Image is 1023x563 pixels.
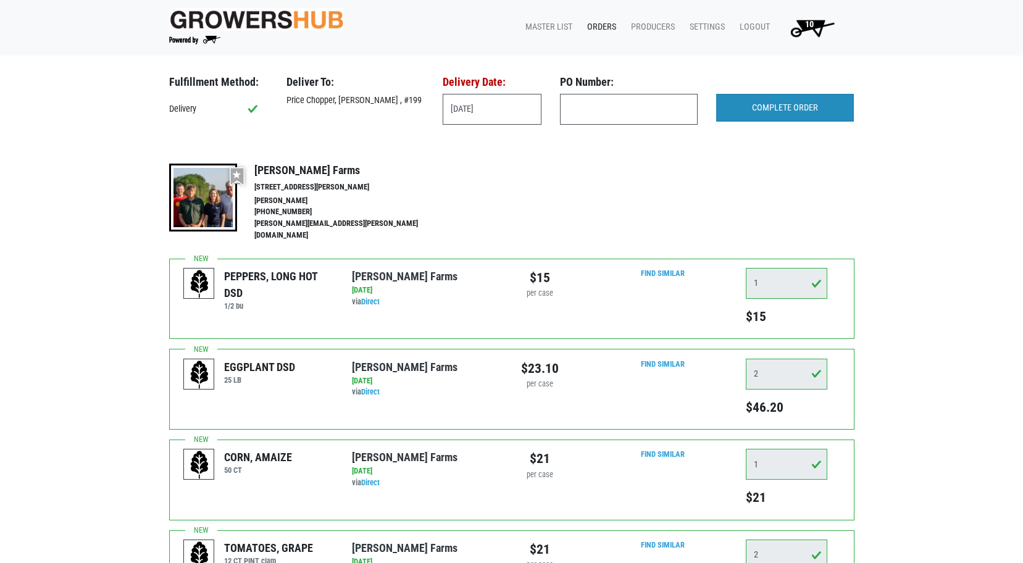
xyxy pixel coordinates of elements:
[560,75,698,89] h3: PO Number:
[254,206,445,218] li: [PHONE_NUMBER]
[361,387,380,396] a: Direct
[184,269,215,299] img: placeholder-variety-43d6402dacf2d531de610a020419775a.svg
[641,540,685,549] a: Find Similar
[641,269,685,278] a: Find Similar
[521,288,559,299] div: per case
[521,449,559,469] div: $21
[169,75,268,89] h3: Fulfillment Method:
[224,359,295,375] div: EGGPLANT DSD
[730,15,775,39] a: Logout
[516,15,577,39] a: Master List
[224,540,313,556] div: TOMATOES, GRAPE
[352,477,502,489] div: via
[352,465,502,477] div: [DATE]
[775,15,845,40] a: 10
[286,75,424,89] h3: Deliver To:
[746,449,827,480] input: Qty
[805,19,814,30] span: 10
[254,195,445,207] li: [PERSON_NAME]
[577,15,621,39] a: Orders
[746,268,827,299] input: Qty
[254,181,445,193] li: [STREET_ADDRESS][PERSON_NAME]
[521,540,559,559] div: $21
[641,449,685,459] a: Find Similar
[224,301,333,311] h6: 1/2 bu
[254,218,445,241] li: [PERSON_NAME][EMAIL_ADDRESS][PERSON_NAME][DOMAIN_NAME]
[641,359,685,369] a: Find Similar
[254,164,445,177] h4: [PERSON_NAME] Farms
[352,375,502,387] div: [DATE]
[352,296,502,308] div: via
[521,268,559,288] div: $15
[352,541,457,554] a: [PERSON_NAME] Farms
[169,8,344,31] img: original-fc7597fdc6adbb9d0e2ae620e786d1a2.jpg
[224,375,295,385] h6: 25 LB
[361,297,380,306] a: Direct
[169,36,220,44] img: Powered by Big Wheelbarrow
[352,285,502,296] div: [DATE]
[521,359,559,378] div: $23.10
[169,164,237,231] img: thumbnail-8a08f3346781c529aa742b86dead986c.jpg
[184,359,215,390] img: placeholder-variety-43d6402dacf2d531de610a020419775a.svg
[224,465,292,475] h6: 50 CT
[746,309,827,325] h5: $15
[746,399,827,415] h5: $46.20
[352,451,457,464] a: [PERSON_NAME] Farms
[352,361,457,373] a: [PERSON_NAME] Farms
[277,94,433,107] div: Price Chopper, [PERSON_NAME] , #199
[785,15,840,40] img: Cart
[361,478,380,487] a: Direct
[746,490,827,506] h5: $21
[184,449,215,480] img: placeholder-variety-43d6402dacf2d531de610a020419775a.svg
[521,469,559,481] div: per case
[352,386,502,398] div: via
[680,15,730,39] a: Settings
[443,94,541,125] input: Select Date
[352,270,457,283] a: [PERSON_NAME] Farms
[746,359,827,390] input: Qty
[621,15,680,39] a: Producers
[443,75,541,89] h3: Delivery Date:
[224,268,333,301] div: PEPPERS, LONG HOT DSD
[521,378,559,390] div: per case
[224,449,292,465] div: CORN, AMAIZE
[716,94,854,122] input: COMPLETE ORDER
